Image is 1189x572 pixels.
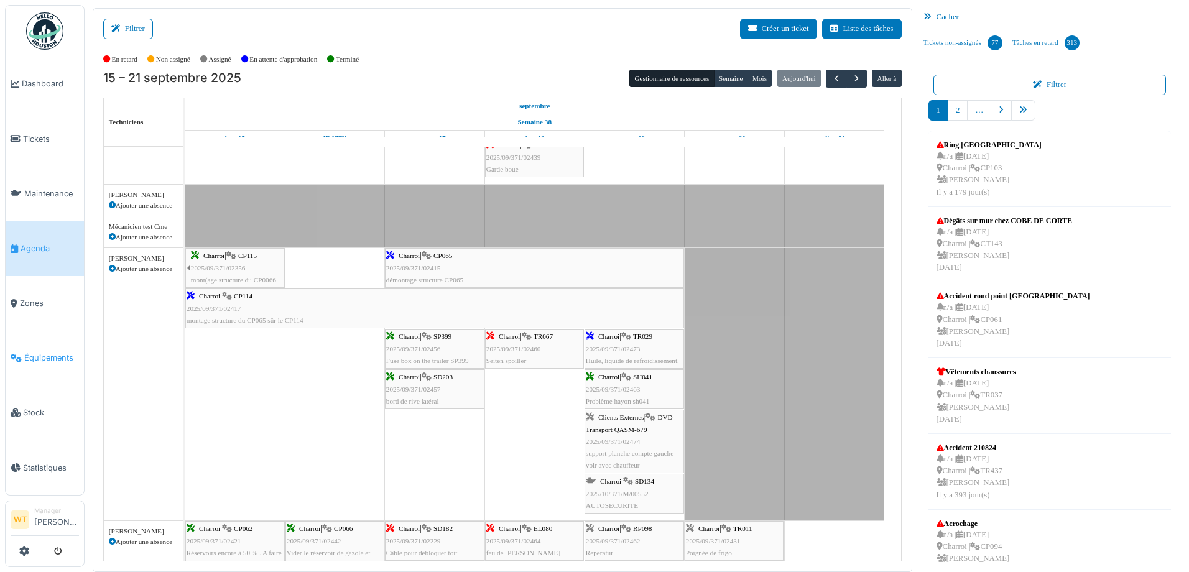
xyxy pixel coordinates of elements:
[685,250,722,261] span: Vacances
[933,75,1167,95] button: Filtrer
[486,154,541,161] span: 2025/09/371/02439
[937,377,1016,425] div: n/a | [DATE] Charroi | TR037 [PERSON_NAME] [DATE]
[386,331,483,367] div: |
[486,139,583,175] div: |
[586,450,673,469] span: support planche compte gauche voir avec chauffeur
[386,276,463,284] span: démontage structure CP065
[598,333,619,340] span: Charroi
[203,252,224,259] span: Charroi
[846,70,867,88] button: Suivant
[386,549,458,556] span: Câble pour débloquer toit
[336,54,359,65] label: Terminé
[1007,26,1085,60] a: Tâches en retard
[586,413,673,433] span: DVD Transport QASM-679
[156,54,190,65] label: Non assigné
[820,131,848,146] a: 21 septembre 2025
[928,100,948,121] a: 1
[937,366,1016,377] div: Vêtements chaussures
[937,139,1042,150] div: Ring [GEOGRAPHIC_DATA]
[433,252,452,259] span: CP065
[11,506,79,536] a: WT Manager[PERSON_NAME]
[586,490,649,497] span: 2025/10/371/M/00552
[187,290,683,326] div: |
[621,131,649,146] a: 19 septembre 2025
[109,200,178,211] div: Ajouter une absence
[109,232,178,242] div: Ajouter une absence
[209,54,231,65] label: Assigné
[320,131,350,146] a: 16 septembre 2025
[433,525,453,532] span: SD182
[598,525,619,532] span: Charroi
[586,537,641,545] span: 2025/09/371/02462
[937,226,1072,274] div: n/a | [DATE] Charroi | CT143 [PERSON_NAME] [DATE]
[399,373,420,381] span: Charroi
[586,371,683,407] div: |
[187,305,241,312] span: 2025/09/371/02417
[499,333,520,340] span: Charroi
[386,385,441,393] span: 2025/09/371/02457
[23,407,79,418] span: Stock
[872,70,901,87] button: Aller à
[191,276,276,284] span: mont(age structure du CP0066
[586,523,683,559] div: |
[238,252,257,259] span: CP115
[109,190,178,200] div: [PERSON_NAME]
[516,98,553,114] a: 15 septembre 2025
[6,440,84,495] a: Statistiques
[937,518,1010,529] div: Acrochage
[629,70,714,87] button: Gestionnaire de ressources
[103,19,153,39] button: Filtrer
[24,188,79,200] span: Maintenance
[933,212,1075,277] a: Dégâts sur mur chez COBE DE CORTE n/a |[DATE] Charroi |CT143 [PERSON_NAME][DATE]
[937,150,1042,198] div: n/a | [DATE] Charroi | CP103 [PERSON_NAME] Il y a 179 jour(s)
[399,525,420,532] span: Charroi
[386,264,441,272] span: 2025/09/371/02415
[433,333,451,340] span: SP399
[598,373,619,381] span: Charroi
[586,331,683,367] div: |
[515,114,555,130] a: Semaine 38
[586,502,638,509] span: AUTOSECURITE
[191,264,246,272] span: 2025/09/371/02356
[6,57,84,111] a: Dashboard
[586,476,683,512] div: |
[928,100,1172,131] nav: pager
[937,453,1010,501] div: n/a | [DATE] Charroi | TR437 [PERSON_NAME] Il y a 393 jour(s)
[1065,35,1080,50] div: 313
[433,373,453,381] span: SD203
[499,525,520,532] span: Charroi
[421,131,449,146] a: 17 septembre 2025
[633,373,652,381] span: SH041
[486,537,541,545] span: 2025/09/371/02464
[522,131,548,146] a: 18 septembre 2025
[933,136,1045,201] a: Ring [GEOGRAPHIC_DATA] n/a |[DATE] Charroi |CP103 [PERSON_NAME]Il y a 179 jour(s)
[6,276,84,331] a: Zones
[109,264,178,274] div: Ajouter une absence
[26,12,63,50] img: Badge_color-CXgf-gQk.svg
[633,333,652,340] span: TR029
[187,537,241,545] span: 2025/09/371/02421
[199,525,220,532] span: Charroi
[918,8,1182,26] div: Cacher
[6,221,84,275] a: Agenda
[386,250,683,286] div: |
[22,78,79,90] span: Dashboard
[686,537,741,545] span: 2025/09/371/02431
[534,333,553,340] span: TR067
[714,70,748,87] button: Semaine
[747,70,772,87] button: Mois
[733,525,752,532] span: TR011
[486,331,583,367] div: |
[937,302,1090,349] div: n/a | [DATE] Charroi | CP061 [PERSON_NAME] [DATE]
[486,165,519,173] span: Garde boue
[486,523,583,559] div: |
[191,250,284,286] div: |
[486,549,560,556] span: feu de [PERSON_NAME]
[937,290,1090,302] div: Accident rond point [GEOGRAPHIC_DATA]
[686,523,782,559] div: |
[686,549,732,556] span: Poignée de frigo
[386,397,439,405] span: bord de rive latéral
[34,506,79,533] li: [PERSON_NAME]
[633,525,652,532] span: RP098
[386,357,469,364] span: Fuse box on the trailer SP399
